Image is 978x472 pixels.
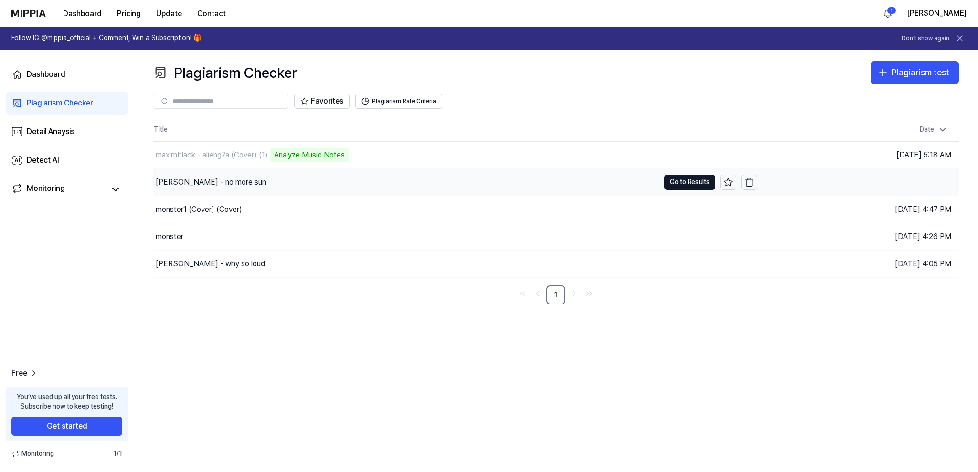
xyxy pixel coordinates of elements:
button: [PERSON_NAME] [907,8,967,19]
div: monster [156,231,183,242]
td: [DATE] 4:26 PM [757,223,959,250]
button: Plagiarism test [871,61,959,84]
button: Update [149,4,190,23]
div: Date [916,122,951,137]
button: Plagiarism Rate Criteria [355,94,442,109]
a: Update [149,0,190,27]
button: Pricing [109,4,149,23]
button: Go to Results [664,175,715,190]
a: 1 [546,285,565,304]
div: Plagiarism test [892,66,949,80]
a: Go to previous page [531,287,544,300]
span: 1 / 1 [113,449,122,459]
a: Go to first page [516,287,529,300]
td: [DATE] 4:05 PM [757,250,959,277]
div: Plagiarism Checker [153,61,297,84]
th: Title [153,118,757,141]
a: Free [11,367,39,379]
div: Plagiarism Checker [27,97,93,109]
a: Dashboard [6,63,128,86]
td: [DATE] 5:18 AM [757,141,959,168]
div: monster1 (Cover) (Cover) [156,204,242,215]
span: Free [11,367,27,379]
button: Dashboard [55,4,109,23]
a: Monitoring [11,183,105,196]
nav: pagination [153,285,959,304]
div: Monitoring [27,183,65,196]
td: [DATE] 5:36 PM [757,168,959,196]
div: 1 [887,7,896,14]
button: Contact [190,4,234,23]
a: Detect AI [6,149,128,172]
a: Plagiarism Checker [6,92,128,115]
div: Detail Anaysis [27,126,74,137]
div: You’ve used up all your free tests. Subscribe now to keep testing! [17,392,117,411]
button: Don't show again [902,34,949,42]
div: maximblack - alieng7a (Cover) (1) [156,149,268,161]
img: 알림 [882,8,893,19]
a: Go to next page [567,287,581,300]
div: Analyze Music Notes [270,148,349,162]
div: Dashboard [27,69,65,80]
td: [DATE] 4:47 PM [757,196,959,223]
button: Get started [11,417,122,436]
div: Detect AI [27,155,59,166]
div: [PERSON_NAME] - no more sun [156,177,266,188]
span: Monitoring [11,449,54,459]
div: [PERSON_NAME] - why so loud [156,258,265,270]
a: Detail Anaysis [6,120,128,143]
a: Go to last page [583,287,596,300]
button: Favorites [294,94,350,109]
img: logo [11,10,46,17]
button: 알림1 [880,6,895,21]
h1: Follow IG @mippia_official + Comment, Win a Subscription! 🎁 [11,33,202,43]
